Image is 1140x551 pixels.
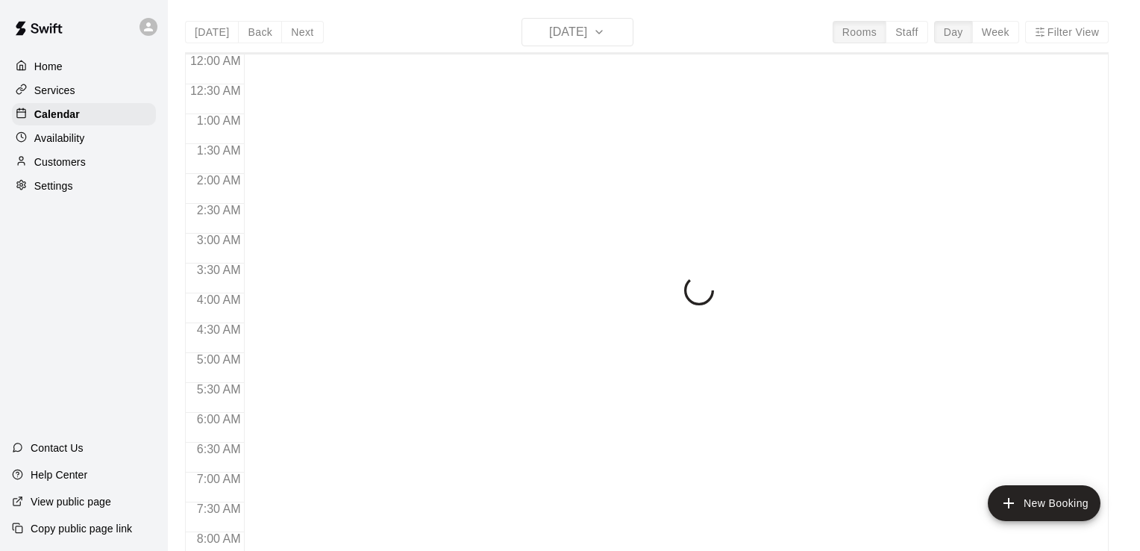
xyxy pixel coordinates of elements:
[193,473,245,485] span: 7:00 AM
[988,485,1100,521] button: add
[12,79,156,102] a: Services
[31,441,84,455] p: Contact Us
[193,323,245,336] span: 4:30 AM
[193,144,245,157] span: 1:30 AM
[193,234,245,246] span: 3:00 AM
[31,521,132,536] p: Copy public page link
[34,131,85,146] p: Availability
[12,127,156,149] a: Availability
[34,155,86,169] p: Customers
[12,151,156,173] a: Customers
[12,175,156,197] a: Settings
[12,55,156,78] a: Home
[193,383,245,396] span: 5:30 AM
[187,55,245,67] span: 12:00 AM
[193,174,245,187] span: 2:00 AM
[34,83,75,98] p: Services
[34,107,80,122] p: Calendar
[193,502,245,515] span: 7:30 AM
[34,178,73,193] p: Settings
[193,353,245,366] span: 5:00 AM
[193,204,245,217] span: 2:30 AM
[193,293,245,306] span: 4:00 AM
[31,494,111,509] p: View public page
[193,443,245,455] span: 6:30 AM
[193,114,245,127] span: 1:00 AM
[193,264,245,276] span: 3:30 AM
[193,532,245,545] span: 8:00 AM
[12,103,156,125] a: Calendar
[34,59,63,74] p: Home
[187,84,245,97] span: 12:30 AM
[193,413,245,426] span: 6:00 AM
[31,467,87,482] p: Help Center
